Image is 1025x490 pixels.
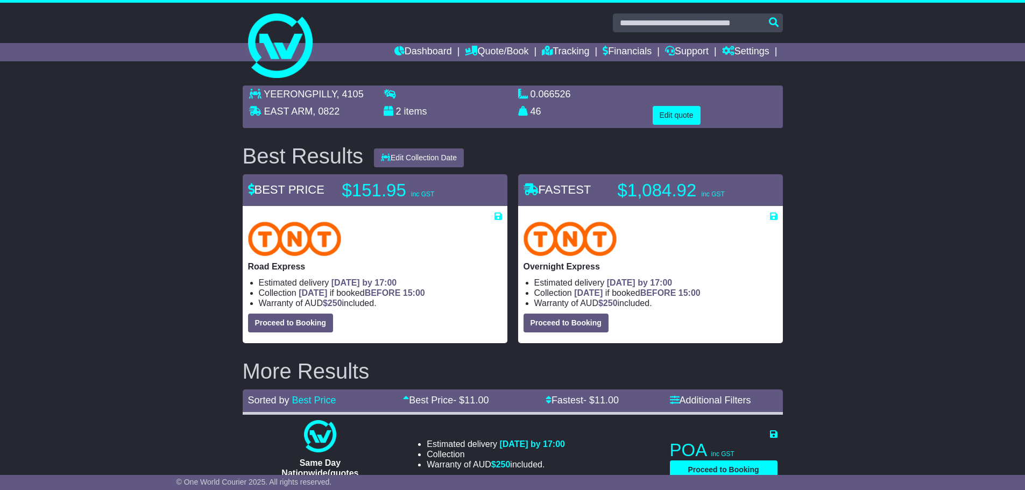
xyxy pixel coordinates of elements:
[722,43,769,61] a: Settings
[653,106,701,125] button: Edit quote
[583,395,619,406] span: - $
[248,261,502,272] p: Road Express
[574,288,603,297] span: [DATE]
[670,439,777,461] p: POA
[542,43,589,61] a: Tracking
[499,439,565,449] span: [DATE] by 17:00
[427,439,565,449] li: Estimated delivery
[595,395,619,406] span: 11.00
[411,190,434,198] span: inc GST
[603,299,618,308] span: 250
[404,106,427,117] span: items
[524,261,777,272] p: Overnight Express
[248,395,289,406] span: Sorted by
[323,299,342,308] span: $
[248,314,333,332] button: Proceed to Booking
[524,183,591,196] span: FASTEST
[534,298,777,308] li: Warranty of AUD included.
[237,144,369,168] div: Best Results
[264,106,313,117] span: EAST ARM
[670,460,777,479] button: Proceed to Booking
[678,288,701,297] span: 15:00
[342,180,477,201] p: $151.95
[618,180,752,201] p: $1,084.92
[524,314,609,332] button: Proceed to Booking
[524,222,617,256] img: TNT Domestic: Overnight Express
[374,148,464,167] button: Edit Collection Date
[607,278,673,287] span: [DATE] by 17:00
[394,43,452,61] a: Dashboard
[603,43,652,61] a: Financials
[491,460,511,469] span: $
[248,222,342,256] img: TNT Domestic: Road Express
[248,183,324,196] span: BEST PRICE
[711,450,734,458] span: inc GST
[701,190,724,198] span: inc GST
[292,395,336,406] a: Best Price
[465,43,528,61] a: Quote/Book
[670,395,751,406] a: Additional Filters
[396,106,401,117] span: 2
[534,288,777,298] li: Collection
[299,288,425,297] span: if booked
[531,89,571,100] span: 0.066526
[176,478,332,486] span: © One World Courier 2025. All rights reserved.
[365,288,401,297] span: BEFORE
[534,278,777,288] li: Estimated delivery
[496,460,511,469] span: 250
[403,288,425,297] span: 15:00
[259,278,502,288] li: Estimated delivery
[259,298,502,308] li: Warranty of AUD included.
[337,89,364,100] span: , 4105
[328,299,342,308] span: 250
[531,106,541,117] span: 46
[264,89,336,100] span: YEERONGPILLY
[464,395,489,406] span: 11.00
[546,395,619,406] a: Fastest- $11.00
[665,43,709,61] a: Support
[281,458,358,488] span: Same Day Nationwide(quotes take 0.5-1 hour)
[403,395,489,406] a: Best Price- $11.00
[598,299,618,308] span: $
[299,288,327,297] span: [DATE]
[304,420,336,452] img: One World Courier: Same Day Nationwide(quotes take 0.5-1 hour)
[640,288,676,297] span: BEFORE
[243,359,783,383] h2: More Results
[574,288,700,297] span: if booked
[427,459,565,470] li: Warranty of AUD included.
[427,449,565,459] li: Collection
[453,395,489,406] span: - $
[259,288,502,298] li: Collection
[331,278,397,287] span: [DATE] by 17:00
[313,106,340,117] span: , 0822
